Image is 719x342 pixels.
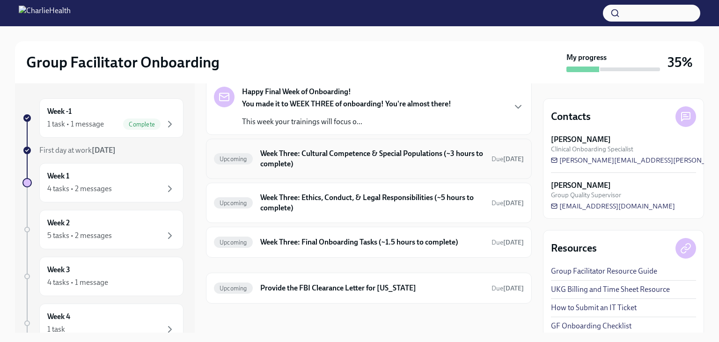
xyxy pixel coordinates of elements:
[92,146,116,155] strong: [DATE]
[492,199,524,208] span: October 6th, 2025 10:00
[492,284,524,293] span: October 21st, 2025 10:00
[47,312,70,322] h6: Week 4
[214,147,524,171] a: UpcomingWeek Three: Cultural Competence & Special Populations (~3 hours to complete)Due[DATE]
[551,134,611,145] strong: [PERSON_NAME]
[503,238,524,246] strong: [DATE]
[22,210,183,249] a: Week 25 tasks • 2 messages
[551,191,621,200] span: Group Quality Supervisor
[22,98,183,138] a: Week -11 task • 1 messageComplete
[47,184,112,194] div: 4 tasks • 2 messages
[492,238,524,247] span: October 4th, 2025 10:00
[551,110,591,124] h4: Contacts
[551,201,675,211] a: [EMAIL_ADDRESS][DOMAIN_NAME]
[242,87,351,97] strong: Happy Final Week of Onboarding!
[214,156,253,163] span: Upcoming
[551,321,631,331] a: GF Onboarding Checklist
[492,199,524,207] span: Due
[22,145,183,156] a: First day at work[DATE]
[47,265,70,275] h6: Week 3
[492,155,524,163] span: Due
[551,266,657,276] a: Group Facilitator Resource Guide
[492,155,524,164] span: October 6th, 2025 10:00
[551,241,597,255] h4: Resources
[566,52,607,63] strong: My progress
[47,119,104,129] div: 1 task • 1 message
[503,199,524,207] strong: [DATE]
[503,284,524,292] strong: [DATE]
[22,257,183,296] a: Week 34 tasks • 1 message
[47,277,108,288] div: 4 tasks • 1 message
[551,180,611,191] strong: [PERSON_NAME]
[492,284,524,292] span: Due
[260,149,484,169] h6: Week Three: Cultural Competence & Special Populations (~3 hours to complete)
[26,53,220,72] h2: Group Facilitator Onboarding
[123,121,161,128] span: Complete
[22,163,183,202] a: Week 14 tasks • 2 messages
[551,145,633,154] span: Clinical Onboarding Specialist
[214,285,253,292] span: Upcoming
[551,303,637,313] a: How to Submit an IT Ticket
[39,146,116,155] span: First day at work
[47,230,112,241] div: 5 tasks • 2 messages
[260,283,484,293] h6: Provide the FBI Clearance Letter for [US_STATE]
[214,281,524,296] a: UpcomingProvide the FBI Clearance Letter for [US_STATE]Due[DATE]
[214,200,253,207] span: Upcoming
[551,284,670,295] a: UKG Billing and Time Sheet Resource
[492,238,524,246] span: Due
[47,106,72,117] h6: Week -1
[19,6,71,21] img: CharlieHealth
[214,235,524,250] a: UpcomingWeek Three: Final Onboarding Tasks (~1.5 hours to complete)Due[DATE]
[260,193,484,213] h6: Week Three: Ethics, Conduct, & Legal Responsibilities (~5 hours to complete)
[47,324,65,335] div: 1 task
[214,191,524,215] a: UpcomingWeek Three: Ethics, Conduct, & Legal Responsibilities (~5 hours to complete)Due[DATE]
[503,155,524,163] strong: [DATE]
[47,218,70,228] h6: Week 2
[242,117,451,127] p: This week your trainings will focus o...
[214,239,253,246] span: Upcoming
[242,99,451,108] strong: You made it to WEEK THREE of onboarding! You're almost there!
[260,237,484,247] h6: Week Three: Final Onboarding Tasks (~1.5 hours to complete)
[47,171,69,181] h6: Week 1
[668,54,693,71] h3: 35%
